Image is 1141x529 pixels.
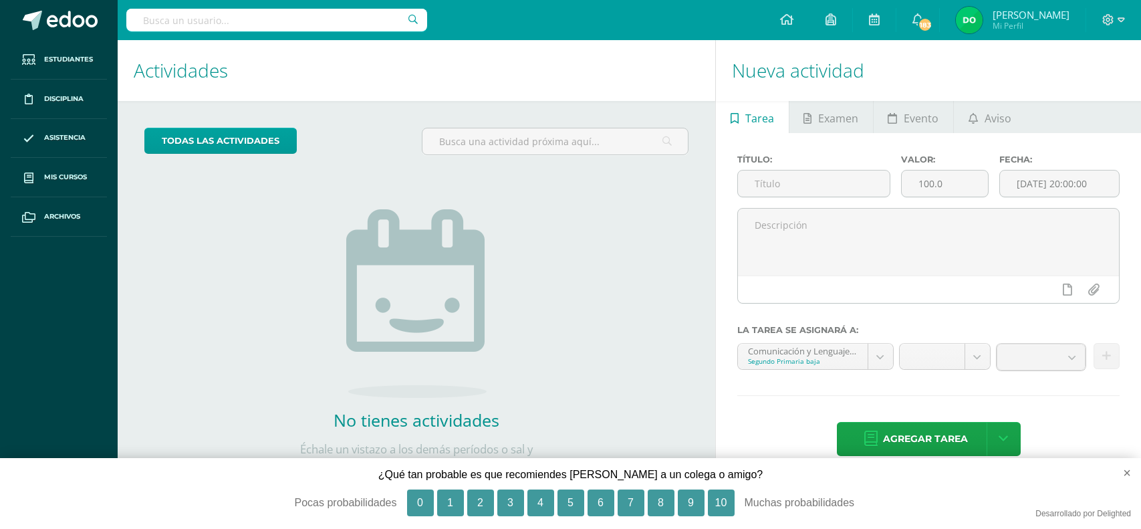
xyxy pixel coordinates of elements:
span: Archivos [44,211,80,222]
button: 3 [497,490,524,516]
button: 5 [557,490,584,516]
div: Segundo Primaria baja [748,356,857,366]
a: Estudiantes [11,40,107,80]
span: Tarea [745,102,774,134]
img: no_activities.png [346,209,487,398]
div: Pocas probabilidades [230,490,397,516]
span: Asistencia [44,132,86,143]
button: 4 [527,490,554,516]
a: Aviso [954,101,1025,133]
button: 0, Pocas probabilidades [407,490,434,516]
button: 8 [648,490,674,516]
span: 183 [918,17,932,32]
p: Échale un vistazo a los demás períodos o sal y disfruta del sol [283,442,550,471]
span: Examen [818,102,858,134]
a: todas las Actividades [144,128,297,154]
a: Examen [789,101,873,133]
input: Fecha de entrega [1000,171,1119,197]
a: Mis cursos [11,158,107,197]
button: 6 [588,490,614,516]
span: Agregar tarea [883,423,968,455]
button: 2 [467,490,494,516]
label: Título: [737,154,890,165]
label: La tarea se asignará a: [737,325,1120,335]
span: Mis cursos [44,172,87,183]
h1: Actividades [134,40,699,101]
span: Mi Perfil [993,20,1069,31]
span: [PERSON_NAME] [993,8,1069,21]
button: 1 [437,490,464,516]
input: Puntos máximos [902,171,988,197]
a: Comunicación y Lenguaje - Áreas Integradas 'A'Segundo Primaria baja [738,344,892,369]
h1: Nueva actividad [732,40,1125,101]
h2: No tienes actividades [283,409,550,431]
span: Evento [904,102,938,134]
span: Aviso [985,102,1011,134]
button: 7 [618,490,644,516]
span: Disciplina [44,94,84,104]
label: Valor: [901,154,989,165]
input: Busca un usuario... [126,9,427,31]
a: Evento [874,101,953,133]
div: Muchas probabilidades [745,490,912,516]
button: 9 [678,490,705,516]
label: Fecha: [999,154,1120,165]
a: Disciplina [11,80,107,119]
span: Estudiantes [44,54,93,65]
a: Tarea [716,101,788,133]
input: Título [738,171,890,197]
button: close survey [1102,458,1141,488]
img: 832e9e74216818982fa3af6e32aa3651.png [956,7,983,33]
input: Busca una actividad próxima aquí... [422,128,688,154]
a: Archivos [11,197,107,237]
div: Comunicación y Lenguaje - Áreas Integradas 'A' [748,344,857,356]
button: 10, Muchas probabilidades [708,490,735,516]
a: Asistencia [11,119,107,158]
